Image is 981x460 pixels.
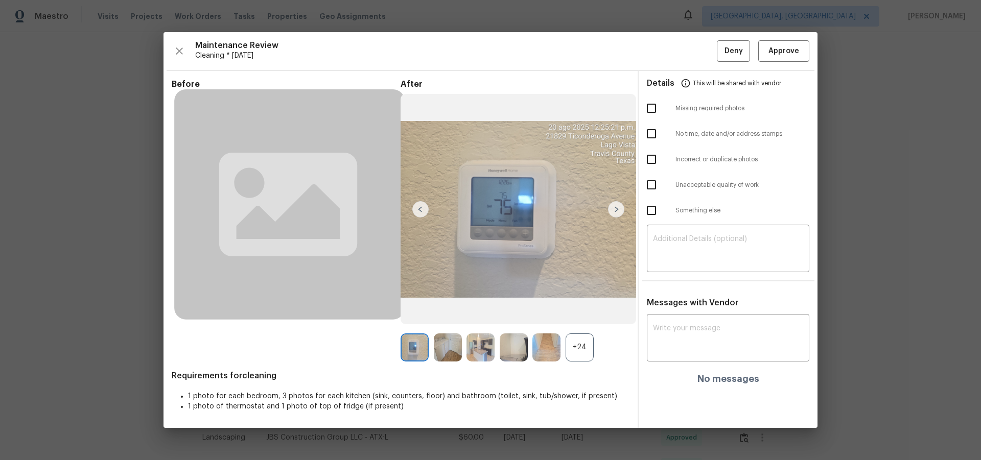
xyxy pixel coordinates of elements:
button: Approve [758,40,809,62]
span: Maintenance Review [195,40,717,51]
span: This will be shared with vendor [693,71,781,95]
div: Incorrect or duplicate photos [639,147,818,172]
span: Messages with Vendor [647,299,738,307]
span: Deny [725,45,743,58]
span: No time, date and/or address stamps [675,130,809,138]
li: 1 photo for each bedroom, 3 photos for each kitchen (sink, counters, floor) and bathroom (toilet,... [188,391,629,401]
span: Incorrect or duplicate photos [675,155,809,164]
span: After [401,79,629,89]
span: Unacceptable quality of work [675,181,809,189]
div: +24 [566,333,594,361]
li: 1 photo of thermostat and 1 photo of top of fridge (if present) [188,401,629,411]
span: Requirements for cleaning [172,371,629,381]
button: Deny [717,40,750,62]
span: Details [647,71,674,95]
div: Missing required photos [639,95,818,121]
span: Something else [675,206,809,215]
div: Something else [639,198,818,223]
span: Before [172,79,401,89]
img: right-chevron-button-url [608,201,624,217]
h4: No messages [697,374,759,384]
span: Approve [768,45,799,58]
img: left-chevron-button-url [412,201,429,217]
div: No time, date and/or address stamps [639,121,818,147]
div: Unacceptable quality of work [639,172,818,198]
span: Missing required photos [675,104,809,113]
span: Cleaning * [DATE] [195,51,717,61]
